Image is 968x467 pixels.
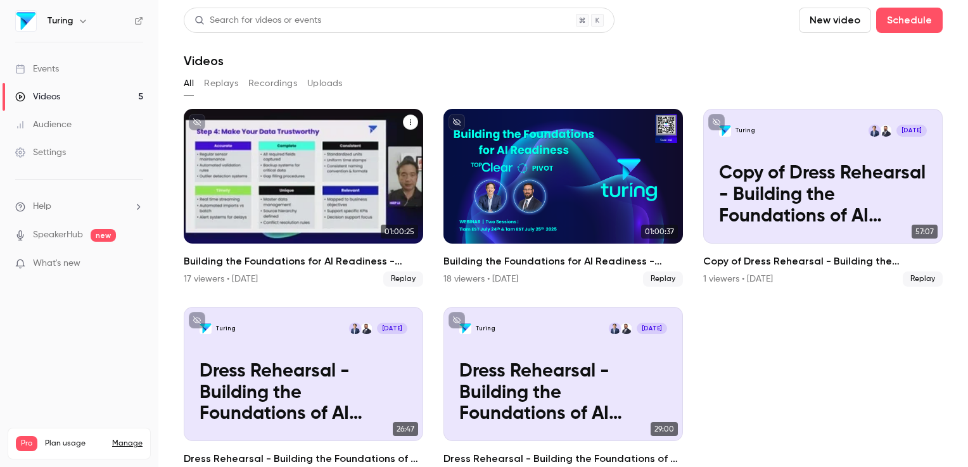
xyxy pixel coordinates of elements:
[703,109,943,287] a: Copy of Dress Rehearsal - Building the Foundations of AI ReadinessTuringMiller TrubyHiep Le[DATE]...
[719,125,731,137] img: Copy of Dress Rehearsal - Building the Foundations of AI Readiness
[215,325,236,333] p: Turing
[869,125,881,137] img: Hiep Le
[449,312,465,328] button: unpublished
[91,229,116,242] span: new
[45,439,105,449] span: Plan usage
[643,271,683,287] span: Replay
[16,11,36,31] img: Turing
[637,323,667,335] span: [DATE]
[443,109,683,287] li: Building the Foundations for AI Readiness - Session One
[15,90,60,103] div: Videos
[15,200,143,213] li: help-dropdown-opener
[184,451,423,466] h2: Dress Rehearsal - Building the Foundations of AI Readiness
[880,125,892,137] img: Miller Truby
[184,109,423,287] a: 01:00:25Building the Foundations for AI Readiness - Session Two17 viewers • [DATE]Replay
[184,109,423,287] li: Building the Foundations for AI Readiness - Session Two
[641,225,678,239] span: 01:00:37
[15,63,59,75] div: Events
[393,422,418,436] span: 26:47
[112,439,143,449] a: Manage
[708,114,725,130] button: unpublished
[903,271,943,287] span: Replay
[383,271,423,287] span: Replay
[459,361,667,425] p: Dress Rehearsal - Building the Foundations of AI Readiness
[703,109,943,287] li: Copy of Dress Rehearsal - Building the Foundations of AI Readiness
[128,258,143,270] iframe: Noticeable Trigger
[200,323,212,335] img: Dress Rehearsal - Building the Foundations of AI Readiness
[735,127,755,135] p: Turing
[307,73,343,94] button: Uploads
[189,312,205,328] button: unpublished
[16,436,37,451] span: Pro
[651,422,678,436] span: 29:00
[200,361,407,425] p: Dress Rehearsal - Building the Foundations of AI Readiness
[194,14,321,27] div: Search for videos or events
[449,114,465,130] button: unpublished
[360,323,373,335] img: Miller Truby
[189,114,205,130] button: unpublished
[912,225,938,239] span: 57:07
[33,257,80,270] span: What's new
[620,323,632,335] img: Miller Truby
[443,109,683,287] a: 01:00:37Building the Foundations for AI Readiness - Session One18 viewers • [DATE]Replay
[443,254,683,269] h2: Building the Foundations for AI Readiness - Session One
[349,323,361,335] img: Hiep Le
[15,118,72,131] div: Audience
[184,8,943,459] section: Videos
[609,323,621,335] img: Hiep Le
[703,254,943,269] h2: Copy of Dress Rehearsal - Building the Foundations of AI Readiness
[33,200,51,213] span: Help
[15,146,66,159] div: Settings
[719,163,927,227] p: Copy of Dress Rehearsal - Building the Foundations of AI Readiness
[248,73,297,94] button: Recordings
[184,73,194,94] button: All
[184,273,258,285] div: 17 viewers • [DATE]
[184,254,423,269] h2: Building the Foundations for AI Readiness - Session Two
[459,323,471,335] img: Dress Rehearsal - Building the Foundations of AI Readiness
[443,451,683,466] h2: Dress Rehearsal - Building the Foundations of AI Readiness
[876,8,943,33] button: Schedule
[377,323,407,335] span: [DATE]
[47,15,73,27] h6: Turing
[475,325,495,333] p: Turing
[184,53,224,68] h1: Videos
[33,228,83,242] a: SpeakerHub
[381,225,418,239] span: 01:00:25
[443,273,518,285] div: 18 viewers • [DATE]
[703,273,773,285] div: 1 viewers • [DATE]
[799,8,871,33] button: New video
[204,73,238,94] button: Replays
[896,125,927,137] span: [DATE]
